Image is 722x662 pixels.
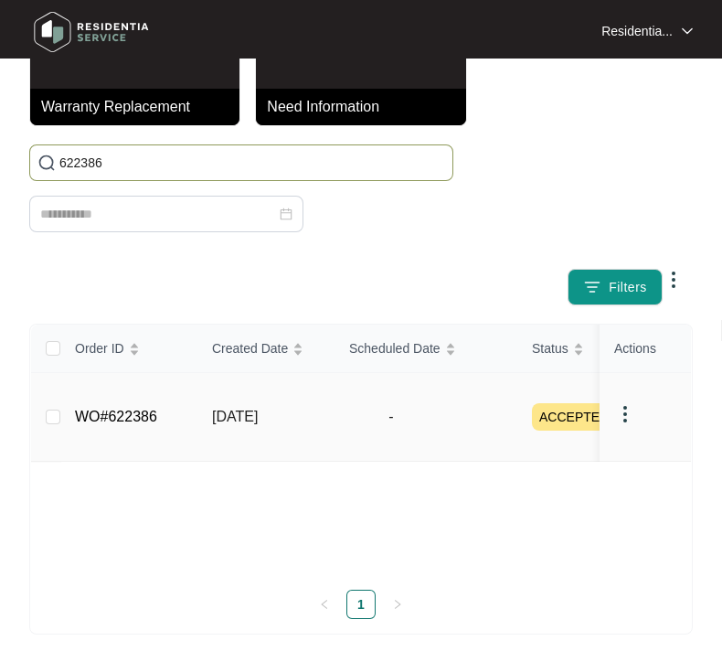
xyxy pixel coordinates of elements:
img: search-icon [37,154,56,172]
li: 1 [346,590,376,619]
th: Created Date [197,325,334,373]
span: Order ID [75,338,124,358]
span: - [349,406,433,428]
li: Previous Page [310,590,339,619]
img: dropdown arrow [614,403,636,425]
img: dropdown arrow [682,27,693,36]
button: filter iconFilters [568,269,663,305]
span: right [392,599,403,610]
p: Need Information [267,96,465,118]
img: residentia service logo [27,5,155,59]
th: Scheduled Date [334,325,517,373]
a: 1 [347,591,375,618]
span: ACCEPTED [532,403,616,431]
span: Status [532,338,568,358]
th: Actions [600,325,691,373]
span: [DATE] [212,409,258,424]
th: Order ID [60,325,197,373]
span: left [319,599,330,610]
button: left [310,590,339,619]
img: filter icon [583,278,601,296]
button: right [383,590,412,619]
span: Scheduled Date [349,338,441,358]
li: Next Page [383,590,412,619]
span: Created Date [212,338,288,358]
p: Warranty Replacement [41,96,239,118]
a: WO#622386 [75,409,157,424]
img: dropdown arrow [663,269,685,291]
input: Search by Order Id, Assignee Name, Customer Name, Brand and Model [59,153,445,173]
p: Residentia... [601,22,673,40]
span: Filters [609,278,647,297]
